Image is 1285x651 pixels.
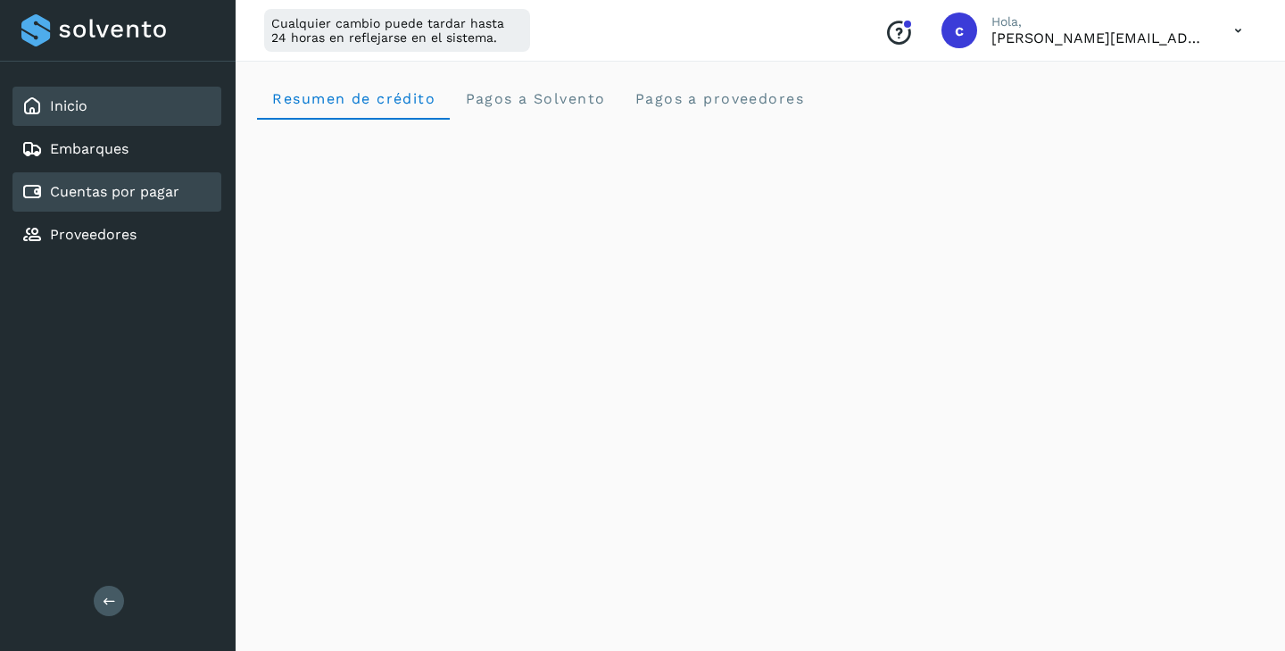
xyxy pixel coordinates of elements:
[50,140,128,157] a: Embarques
[12,215,221,255] div: Proveedores
[12,87,221,126] div: Inicio
[50,183,179,200] a: Cuentas por pagar
[271,90,435,107] span: Resumen de crédito
[991,14,1206,29] p: Hola,
[464,90,605,107] span: Pagos a Solvento
[50,226,137,243] a: Proveedores
[12,129,221,169] div: Embarques
[634,90,804,107] span: Pagos a proveedores
[991,29,1206,46] p: cristina.martinez@sirkglobal.com
[50,97,87,114] a: Inicio
[264,9,530,52] div: Cualquier cambio puede tardar hasta 24 horas en reflejarse en el sistema.
[12,172,221,212] div: Cuentas por pagar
